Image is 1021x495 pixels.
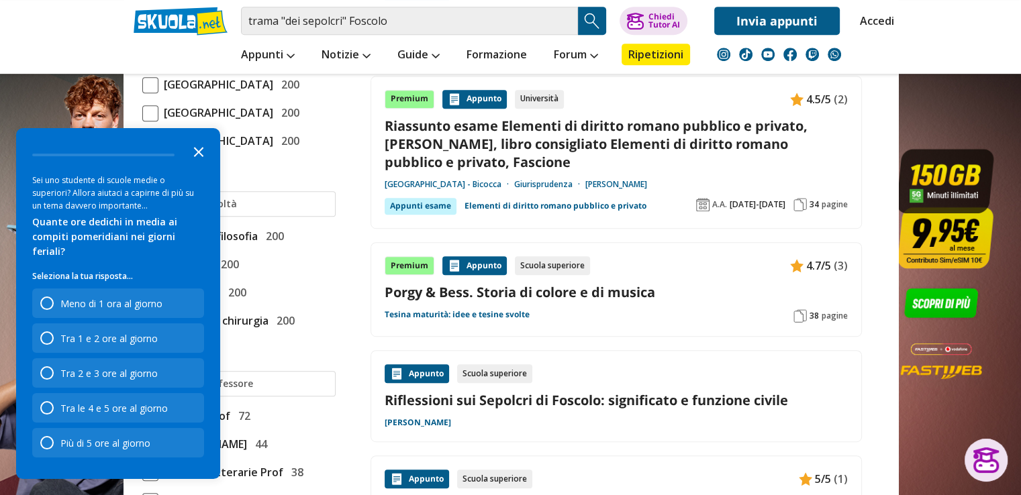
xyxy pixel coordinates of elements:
[442,256,507,275] div: Appunto
[860,7,888,35] a: Accedi
[810,199,819,210] span: 34
[514,179,585,190] a: Giurisprudenza
[271,312,295,329] span: 200
[515,90,564,109] div: Università
[822,311,848,321] span: pagine
[241,7,578,35] input: Cerca appunti, riassunti o versioni
[166,197,329,211] input: Ricerca facoltà
[385,283,848,301] a: Porgy & Bess. Storia di colore e di musica
[761,48,775,61] img: youtube
[158,76,273,93] span: [GEOGRAPHIC_DATA]
[448,93,461,106] img: Appunti contenuto
[582,11,602,31] img: Cerca appunti, riassunti o versioni
[457,364,532,383] div: Scuola superiore
[385,179,514,190] a: [GEOGRAPHIC_DATA] - Bicocca
[578,7,606,35] button: Search Button
[276,104,299,121] span: 200
[185,137,212,164] button: Close the survey
[32,270,204,283] p: Seleziona la tua risposta...
[32,428,204,457] div: Più di 5 ore al giorno
[260,227,284,245] span: 200
[276,132,299,150] span: 200
[158,104,273,121] span: [GEOGRAPHIC_DATA]
[799,472,812,486] img: Appunti contenuto
[620,7,687,35] button: ChiediTutor AI
[828,48,841,61] img: WhatsApp
[442,90,507,109] div: Appunto
[730,199,785,210] span: [DATE]-[DATE]
[215,256,239,273] span: 200
[276,76,299,93] span: 200
[286,463,303,481] span: 38
[385,90,434,109] div: Premium
[250,435,267,453] span: 44
[158,463,283,481] span: Scienze letterarie Prof
[793,309,807,323] img: Pagine
[739,48,752,61] img: tiktok
[166,377,329,390] input: Ricerca professore
[238,44,298,68] a: Appunti
[834,91,848,108] span: (2)
[394,44,443,68] a: Guide
[696,198,710,211] img: Anno accademico
[622,44,690,65] a: Ripetizioni
[233,407,250,425] span: 72
[390,367,403,380] img: Appunti contenuto
[806,257,831,274] span: 4.7/5
[60,367,158,380] div: Tra 2 e 3 ore al giorno
[32,393,204,423] div: Tra le 4 e 5 ore al giorno
[385,417,451,428] a: [PERSON_NAME]
[60,437,150,449] div: Più di 5 ore al giorno
[60,332,158,345] div: Tra 1 e 2 ore al giorno
[834,470,848,488] span: (1)
[32,358,204,388] div: Tra 2 e 3 ore al giorno
[60,297,162,310] div: Meno di 1 ora al giorno
[385,364,449,383] div: Appunto
[60,402,168,415] div: Tra le 4 e 5 ore al giorno
[806,91,831,108] span: 4.5/5
[385,117,848,172] a: Riassunto esame Elementi di diritto romano pubblico e privato, [PERSON_NAME], libro consigliato E...
[465,198,646,214] a: Elementi di diritto romano pubblico e privato
[32,174,204,212] div: Sei uno studente di scuole medie o superiori? Allora aiutaci a capirne di più su un tema davvero ...
[790,259,804,272] img: Appunti contenuto
[822,199,848,210] span: pagine
[515,256,590,275] div: Scuola superiore
[834,257,848,274] span: (3)
[793,198,807,211] img: Pagine
[32,215,204,259] div: Quante ore dedichi in media ai compiti pomeridiani nei giorni feriali?
[448,259,461,272] img: Appunti contenuto
[385,309,530,320] a: Tesina maturità: idee e tesine svolte
[32,288,204,318] div: Meno di 1 ora al giorno
[385,256,434,275] div: Premium
[318,44,374,68] a: Notizie
[16,128,220,479] div: Survey
[463,44,530,68] a: Formazione
[815,470,831,488] span: 5/5
[223,284,246,301] span: 200
[550,44,601,68] a: Forum
[385,198,456,214] div: Appunti esame
[714,7,840,35] a: Invia appunti
[810,311,819,321] span: 38
[790,93,804,106] img: Appunti contenuto
[390,472,403,486] img: Appunti contenuto
[717,48,730,61] img: instagram
[585,179,647,190] a: [PERSON_NAME]
[648,13,679,29] div: Chiedi Tutor AI
[806,48,819,61] img: twitch
[457,470,532,488] div: Scuola superiore
[712,199,727,210] span: A.A.
[783,48,797,61] img: facebook
[32,323,204,353] div: Tra 1 e 2 ore al giorno
[385,470,449,488] div: Appunto
[385,391,848,409] a: Riflessioni sui Sepolcri di Foscolo: significato e funzione civile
